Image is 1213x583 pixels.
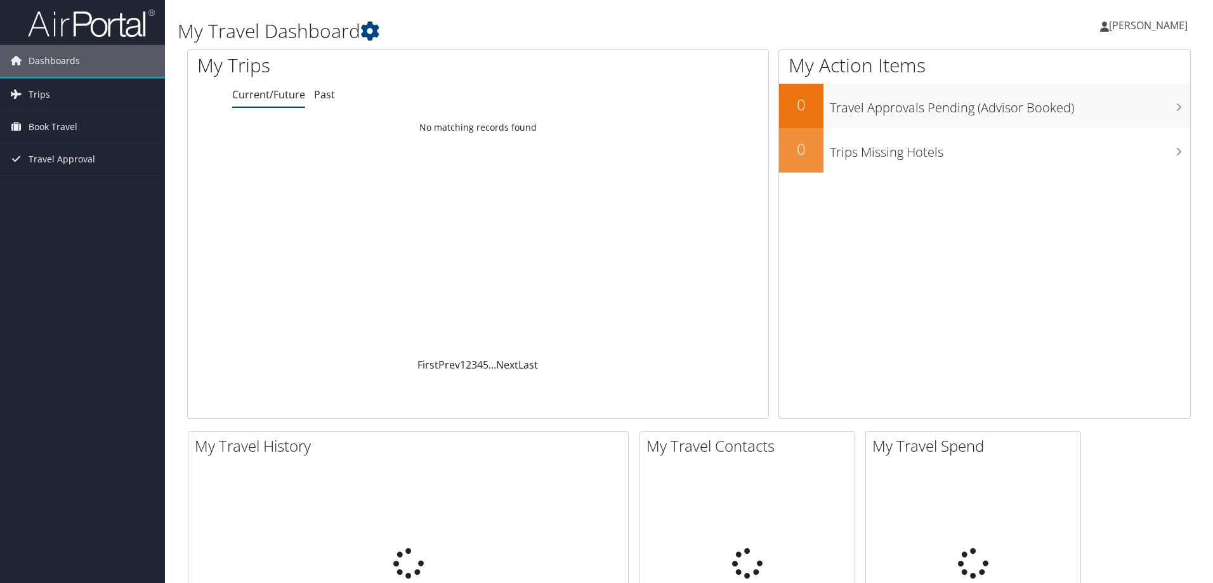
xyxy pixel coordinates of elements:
[188,116,768,139] td: No matching records found
[872,435,1080,457] h2: My Travel Spend
[232,88,305,102] a: Current/Future
[779,128,1190,173] a: 0Trips Missing Hotels
[460,358,466,372] a: 1
[779,52,1190,79] h1: My Action Items
[483,358,488,372] a: 5
[29,143,95,175] span: Travel Approval
[830,93,1190,117] h3: Travel Approvals Pending (Advisor Booked)
[1100,6,1200,44] a: [PERSON_NAME]
[830,137,1190,161] h3: Trips Missing Hotels
[471,358,477,372] a: 3
[29,111,77,143] span: Book Travel
[477,358,483,372] a: 4
[29,79,50,110] span: Trips
[496,358,518,372] a: Next
[779,138,823,160] h2: 0
[178,18,860,44] h1: My Travel Dashboard
[438,358,460,372] a: Prev
[28,8,155,38] img: airportal-logo.png
[779,94,823,115] h2: 0
[417,358,438,372] a: First
[518,358,538,372] a: Last
[779,84,1190,128] a: 0Travel Approvals Pending (Advisor Booked)
[488,358,496,372] span: …
[1109,18,1188,32] span: [PERSON_NAME]
[466,358,471,372] a: 2
[29,45,80,77] span: Dashboards
[197,52,517,79] h1: My Trips
[646,435,855,457] h2: My Travel Contacts
[314,88,335,102] a: Past
[195,435,628,457] h2: My Travel History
